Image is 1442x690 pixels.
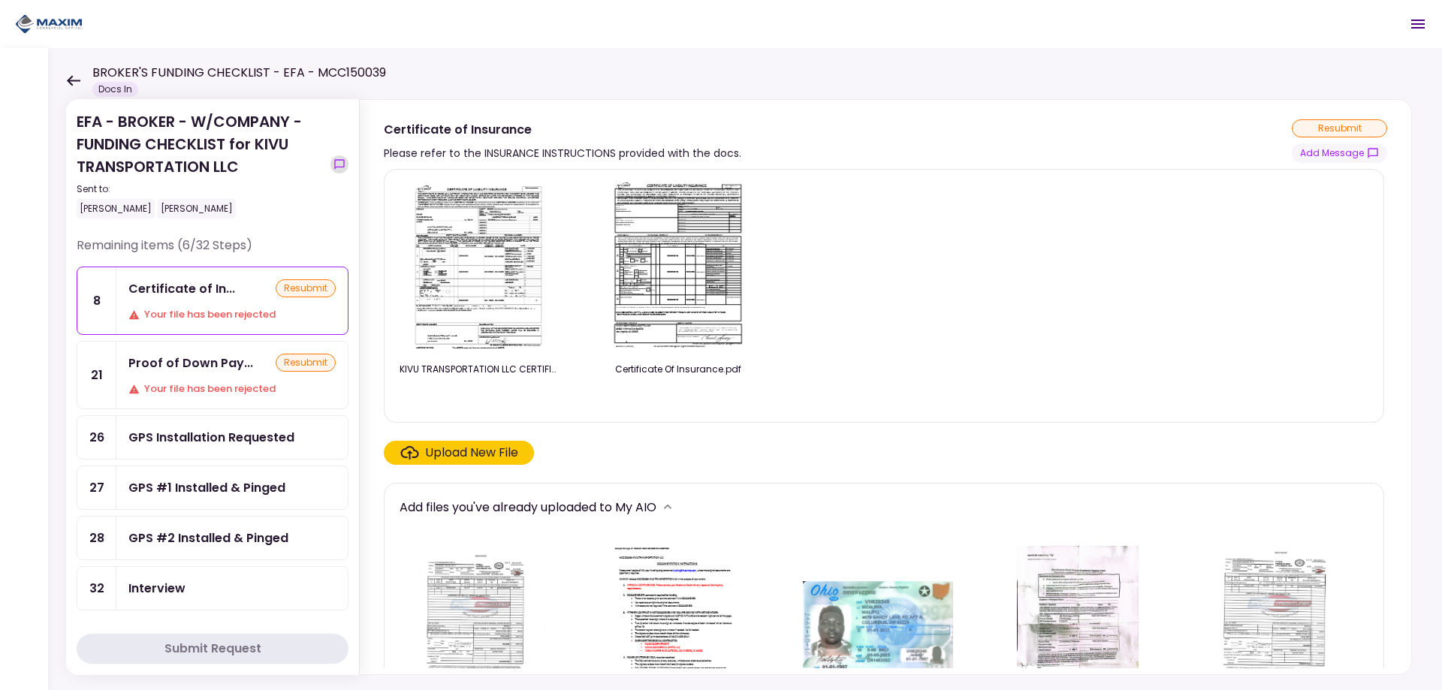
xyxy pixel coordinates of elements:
[425,444,518,462] div: Upload New File
[77,624,348,654] div: Completed items (26/32 Steps)
[330,155,348,173] button: show-messages
[128,428,294,447] div: GPS Installation Requested
[77,267,116,334] div: 8
[77,634,348,664] button: Submit Request
[77,566,348,610] a: 32Interview
[1400,6,1436,42] button: Open menu
[384,144,741,162] div: Please refer to the INSURANCE INSTRUCTIONS provided with the docs.
[77,415,348,459] a: 26GPS Installation Requested
[599,363,757,376] div: Certificate Of Insurance.pdf
[77,416,116,459] div: 26
[128,354,253,372] div: Proof of Down Payment 1
[656,496,679,518] button: more
[359,99,1412,675] div: Certificate of InsurancePlease refer to the INSURANCE INSTRUCTIONS provided with the docs.resubmi...
[77,516,348,560] a: 28GPS #2 Installed & Pinged
[77,341,348,409] a: 21Proof of Down Payment 1resubmitYour file has been rejected
[77,199,155,218] div: [PERSON_NAME]
[384,441,534,465] span: Click here to upload the required document
[158,199,236,218] div: [PERSON_NAME]
[15,13,83,35] img: Partner icon
[128,579,186,598] div: Interview
[384,120,741,139] div: Certificate of Insurance
[92,82,138,97] div: Docs In
[77,182,324,196] div: Sent to:
[400,363,557,376] div: KIVU TRANSPORTATION LLC CERTIFICATE OF INSURANCE UPDATED.pdf
[128,279,235,298] div: Certificate of Insurance
[77,237,348,267] div: Remaining items (6/32 Steps)
[77,466,348,510] a: 27GPS #1 Installed & Pinged
[77,342,116,408] div: 21
[92,64,386,82] h1: BROKER'S FUNDING CHECKLIST - EFA - MCC150039
[77,567,116,610] div: 32
[77,110,324,218] div: EFA - BROKER - W/COMPANY - FUNDING CHECKLIST for KIVU TRANSPORTATION LLC
[77,267,348,335] a: 8Certificate of InsuranceresubmitYour file has been rejected
[128,381,336,396] div: Your file has been rejected
[164,640,261,658] div: Submit Request
[276,354,336,372] div: resubmit
[128,478,285,497] div: GPS #1 Installed & Pinged
[77,517,116,559] div: 28
[276,279,336,297] div: resubmit
[400,498,656,517] div: Add files you've already uploaded to My AIO
[1292,143,1387,163] button: show-messages
[1292,119,1387,137] div: resubmit
[77,466,116,509] div: 27
[128,307,336,322] div: Your file has been rejected
[128,529,288,547] div: GPS #2 Installed & Pinged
